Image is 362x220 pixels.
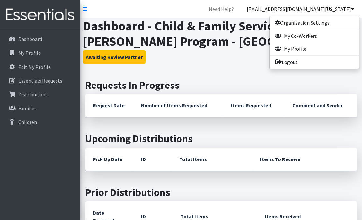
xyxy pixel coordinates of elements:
th: Items To Receive [252,148,357,171]
a: Families [3,102,78,115]
p: Edit My Profile [18,64,51,70]
h2: Requests In Progress [85,79,357,91]
p: Families [18,105,37,111]
a: Essentials Requests [3,74,78,87]
th: Pick Up Date [85,148,133,171]
a: [EMAIL_ADDRESS][DOMAIN_NAME][US_STATE] [242,3,359,15]
h2: Upcoming Distributions [85,133,357,145]
th: Total Items [172,148,252,171]
img: HumanEssentials [3,4,78,26]
th: Comment and Sender [285,94,357,117]
th: Number of Items Requested [133,94,223,117]
h2: Prior Distributions [85,186,357,199]
th: Request Date [85,94,133,117]
a: Need Help? [204,3,239,15]
a: My Profile [270,42,359,55]
a: Edit My Profile [3,61,78,73]
button: Awaiting Review Partner [83,50,146,64]
p: Distributions [18,91,48,98]
th: Items Requested [223,94,285,117]
th: ID [133,148,172,171]
a: Children [3,116,78,128]
a: Logout [270,56,359,69]
p: Essentials Requests [18,77,62,84]
a: Organization Settings [270,16,359,29]
h1: Dashboard - Child & Family Service: [PERSON_NAME] Program - [GEOGRAPHIC_DATA] [83,18,360,49]
a: My Co-Workers [270,29,359,42]
p: Children [18,119,37,125]
a: Dashboard [3,33,78,45]
a: My Profile [3,46,78,59]
p: Dashboard [18,36,42,42]
a: Distributions [3,88,78,101]
p: My Profile [18,50,41,56]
